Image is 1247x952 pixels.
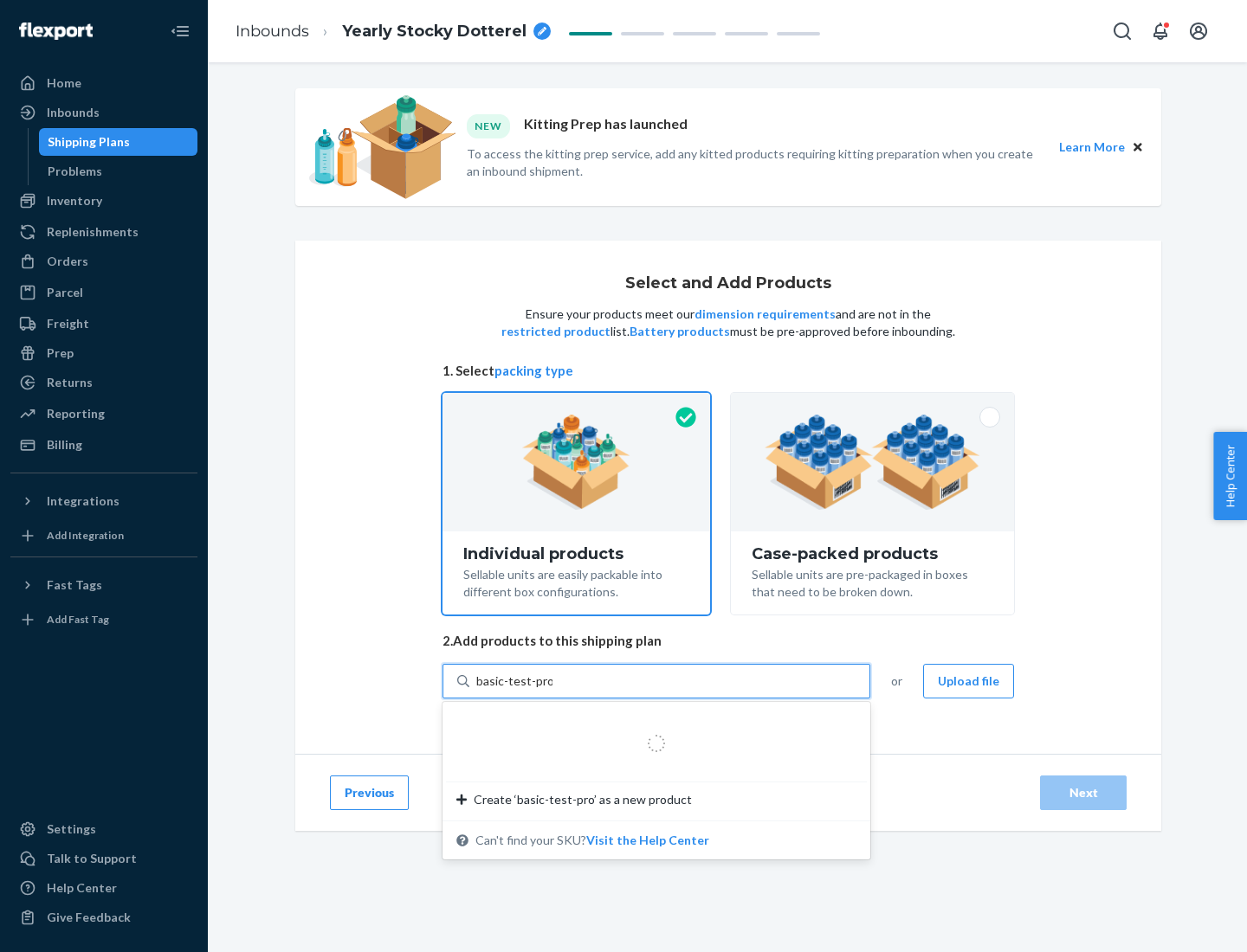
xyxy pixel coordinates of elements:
[47,492,120,510] div: Integrations
[476,672,552,690] input: Create ‘basic-test-pro’ as a new productCan't find your SKU?Visit the Help Center
[10,815,197,843] a: Settings
[39,158,198,185] a: Problems
[47,909,131,926] div: Give Feedback
[625,275,831,293] h1: Select and Add Products
[467,114,510,138] div: NEW
[10,904,197,931] button: Give Feedback
[48,133,130,151] div: Shipping Plans
[463,563,689,601] div: Sellable units are easily packable into different box configurations.
[47,223,139,241] div: Replenishments
[1213,432,1247,520] button: Help Center
[10,187,197,215] a: Inventory
[19,23,93,40] img: Flexport logo
[765,415,980,510] img: case-pack.59cecea509d18c883b923b81aeac6d0b.png
[494,362,573,380] button: packing type
[752,563,993,601] div: Sellable units are pre-packaged in boxes that need to be broken down.
[695,306,836,323] button: dimension requirements
[47,192,102,209] div: Inventory
[163,14,197,48] button: Close Navigation
[10,69,197,97] a: Home
[10,279,197,306] a: Parcel
[524,114,688,138] p: Kitting Prep has launched
[1181,14,1216,48] button: Open account menu
[1105,14,1140,48] button: Open Search Box
[443,362,1014,380] span: 1. Select
[10,571,197,599] button: Fast Tags
[10,339,197,367] a: Prep
[47,74,81,92] div: Home
[10,369,197,396] a: Returns
[10,99,197,126] a: Inbounds
[47,879,117,897] div: Help Center
[10,431,197,459] a: Billing
[1143,14,1178,48] button: Open notifications
[236,22,309,41] a: Inbounds
[47,820,96,838] div: Settings
[467,145,1043,180] p: To access the kitting prep service, add any kitted products requiring kitting preparation when yo...
[10,310,197,338] a: Freight
[522,415,630,510] img: individual-pack.facf35554cb0f1810c75b2bd6df2d64e.png
[923,664,1014,698] button: Upload file
[47,315,89,332] div: Freight
[47,850,137,867] div: Talk to Support
[47,612,109,627] div: Add Fast Tag
[443,632,1014,650] span: 2. Add products to this shipping plan
[1040,775,1127,810] button: Next
[586,832,709,849] button: Create ‘basic-test-pro’ as a new productCan't find your SKU?
[39,128,198,156] a: Shipping Plans
[463,545,689,563] div: Individual products
[47,284,83,301] div: Parcel
[10,400,197,428] a: Reporting
[47,405,105,422] div: Reporting
[10,248,197,275] a: Orders
[48,163,102,180] div: Problems
[10,522,197,550] a: Add Integration
[10,218,197,246] a: Replenishments
[47,374,93,391] div: Returns
[222,6,565,57] ol: breadcrumbs
[501,323,611,340] button: restricted product
[330,775,409,810] button: Previous
[10,874,197,902] a: Help Center
[752,545,993,563] div: Case-packed products
[47,576,102,594] div: Fast Tags
[342,21,527,43] span: Yearly Stocky Dotterel
[474,791,692,808] span: Create ‘basic-test-pro’ as a new product
[10,606,197,634] a: Add Fast Tag
[47,436,82,453] div: Billing
[47,344,74,362] div: Prep
[47,104,100,121] div: Inbounds
[475,832,709,849] span: Can't find your SKU?
[10,845,197,872] a: Talk to Support
[500,306,957,340] p: Ensure your products meet our and are not in the list. must be pre-approved before inbounding.
[47,253,88,270] div: Orders
[630,323,730,340] button: Battery products
[10,487,197,515] button: Integrations
[1059,138,1125,157] button: Learn More
[1055,784,1112,801] div: Next
[891,672,902,690] span: or
[47,528,124,543] div: Add Integration
[1128,138,1147,157] button: Close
